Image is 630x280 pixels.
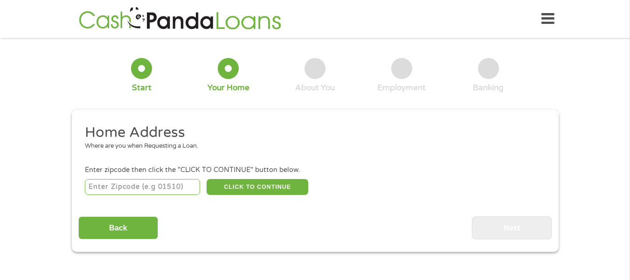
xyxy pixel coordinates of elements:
[473,83,504,93] div: Banking
[208,83,249,93] div: Your Home
[78,216,158,239] input: Back
[76,6,284,32] img: GetLoanNow Logo
[85,142,538,151] div: Where are you when Requesting a Loan.
[85,179,200,195] input: Enter Zipcode (e.g 01510)
[207,179,308,195] button: CLICK TO CONTINUE
[295,83,335,93] div: About You
[85,123,538,142] h2: Home Address
[85,165,545,175] div: Enter zipcode then click the "CLICK TO CONTINUE" button below.
[472,216,552,239] input: Next
[132,83,152,93] div: Start
[377,83,426,93] div: Employment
